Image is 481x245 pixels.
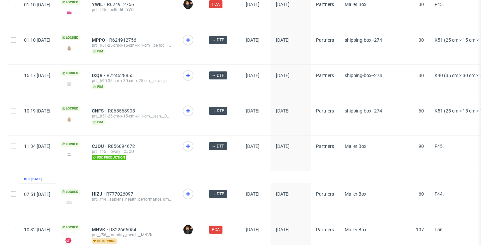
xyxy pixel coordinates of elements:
span: Mailer Box [345,2,366,7]
span: [DATE] [276,108,290,113]
span: Partners [316,191,334,197]
span: Locked [61,142,80,147]
span: → DTP [212,72,224,78]
span: [DATE] [276,2,290,7]
span: Locked [61,35,80,40]
span: [DATE] [246,191,260,197]
span: fsc production [92,155,126,160]
span: [DATE] [276,191,290,197]
span: shipping-box--274 [345,37,382,43]
span: → DTP [212,108,224,114]
a: MNVK [92,227,109,232]
img: version_two_editor_design [61,79,77,88]
span: 11:34 [DATE] [24,144,50,149]
span: [DATE] [246,227,260,232]
span: shipping-box--274 [345,73,382,78]
span: Partners [316,73,334,78]
span: [DATE] [246,73,260,78]
span: 30 [419,2,424,7]
span: F45. [435,2,444,7]
a: CJQU [92,144,108,149]
div: prt__k90-35-cm-x-30-cm-x-25-cm__sever_cristian__IXQR [92,78,172,83]
a: YWIL [92,2,107,7]
span: HIZJ [92,191,106,197]
div: prt__f45__lovaly__CJQU [92,149,172,154]
span: F45. [435,144,444,149]
span: → DTP [212,37,224,43]
span: F44. [435,191,444,197]
span: 07:51 [DATE] [24,192,50,197]
span: 10:32 [DATE] [24,227,50,232]
span: 30 [419,37,424,43]
span: 90 [419,144,424,149]
span: Locked [61,225,80,230]
span: Partners [316,37,334,43]
div: prt__f44__sapiens_health_performance_gmbh__HIZJ [92,197,172,202]
span: 01:10 [DATE] [24,2,50,7]
span: Partners [316,108,334,113]
span: Partners [316,227,334,232]
a: CNFS [92,108,108,113]
span: pim [92,84,105,89]
div: prt__k51-25-cm-x-15-cm-x-11-cm__belfodil__MPPO [92,43,172,48]
span: [DATE] [246,108,260,113]
img: version_two_editor_design [61,198,77,207]
div: prt__f56__monday_merch__MNVK [92,232,172,238]
img: version_two_editor_design [61,8,77,17]
img: version_two_editor_design.png [61,115,77,124]
span: Mailer Box [345,191,366,197]
span: Partners [316,144,334,149]
span: [DATE] [246,2,260,7]
span: → DTP [212,143,224,149]
span: 107 [416,227,424,232]
img: Dominik Grosicki [183,225,193,234]
a: R624912756 [107,2,135,7]
img: version_two_editor_design [61,44,77,53]
a: IXQR [92,73,107,78]
span: 01:10 [DATE] [24,37,50,43]
span: pim [92,49,105,54]
span: 10:19 [DATE] [24,108,50,113]
span: pim [92,119,105,125]
span: 15:17 [DATE] [24,73,50,78]
span: [DATE] [246,144,260,149]
span: Locked [61,189,80,195]
span: Locked [61,70,80,76]
span: 60 [419,108,424,113]
span: [DATE] [276,144,290,149]
div: prt__f45__belfodil__YWIL [92,7,172,12]
span: [DATE] [276,227,290,232]
span: shipping-box--274 [345,108,382,113]
a: R322666054 [109,227,138,232]
a: R724528855 [107,73,135,78]
span: [DATE] [276,37,290,43]
img: version_two_editor_design [61,150,77,159]
span: 30 [419,73,424,78]
a: R624912756 [109,37,138,43]
span: PCA [212,1,220,7]
a: MPPO [92,37,109,43]
span: Locked [61,106,80,111]
a: R065568905 [108,108,136,113]
a: R777026097 [106,191,135,197]
span: Partners [316,2,334,7]
span: returning [92,238,117,244]
a: R856094672 [108,144,136,149]
span: → DTP [212,191,224,197]
span: Mailer Box [345,144,366,149]
div: Due [DATE] [24,177,42,182]
span: F56. [435,227,444,232]
span: [DATE] [246,37,260,43]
